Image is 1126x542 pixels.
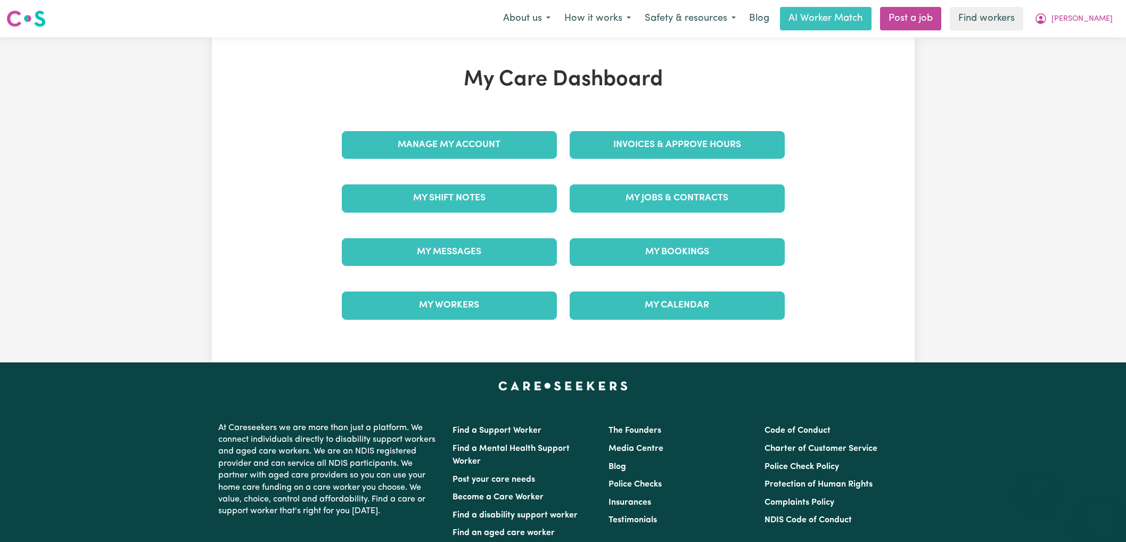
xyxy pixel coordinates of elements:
[453,493,544,501] a: Become a Care Worker
[218,418,440,522] p: At Careseekers we are more than just a platform. We connect individuals directly to disability su...
[609,480,662,489] a: Police Checks
[453,475,535,484] a: Post your care needs
[342,131,557,159] a: Manage My Account
[6,6,46,31] a: Careseekers logo
[1028,7,1120,30] button: My Account
[342,292,557,319] a: My Workers
[570,131,785,159] a: Invoices & Approve Hours
[496,7,557,30] button: About us
[765,463,839,471] a: Police Check Policy
[765,444,877,453] a: Charter of Customer Service
[1051,13,1113,25] span: [PERSON_NAME]
[570,292,785,319] a: My Calendar
[1026,474,1048,495] iframe: Close message
[342,184,557,212] a: My Shift Notes
[609,498,651,507] a: Insurances
[609,516,657,524] a: Testimonials
[950,7,1023,30] a: Find workers
[342,238,557,266] a: My Messages
[765,480,873,489] a: Protection of Human Rights
[880,7,941,30] a: Post a job
[609,444,663,453] a: Media Centre
[743,7,776,30] a: Blog
[570,184,785,212] a: My Jobs & Contracts
[638,7,743,30] button: Safety & resources
[335,67,791,93] h1: My Care Dashboard
[1083,499,1117,533] iframe: Button to launch messaging window
[498,382,628,390] a: Careseekers home page
[453,444,570,466] a: Find a Mental Health Support Worker
[557,7,638,30] button: How it works
[765,516,852,524] a: NDIS Code of Conduct
[570,238,785,266] a: My Bookings
[765,498,834,507] a: Complaints Policy
[6,9,46,28] img: Careseekers logo
[609,426,661,435] a: The Founders
[453,426,541,435] a: Find a Support Worker
[765,426,831,435] a: Code of Conduct
[609,463,626,471] a: Blog
[780,7,872,30] a: AI Worker Match
[453,511,578,520] a: Find a disability support worker
[453,529,555,537] a: Find an aged care worker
